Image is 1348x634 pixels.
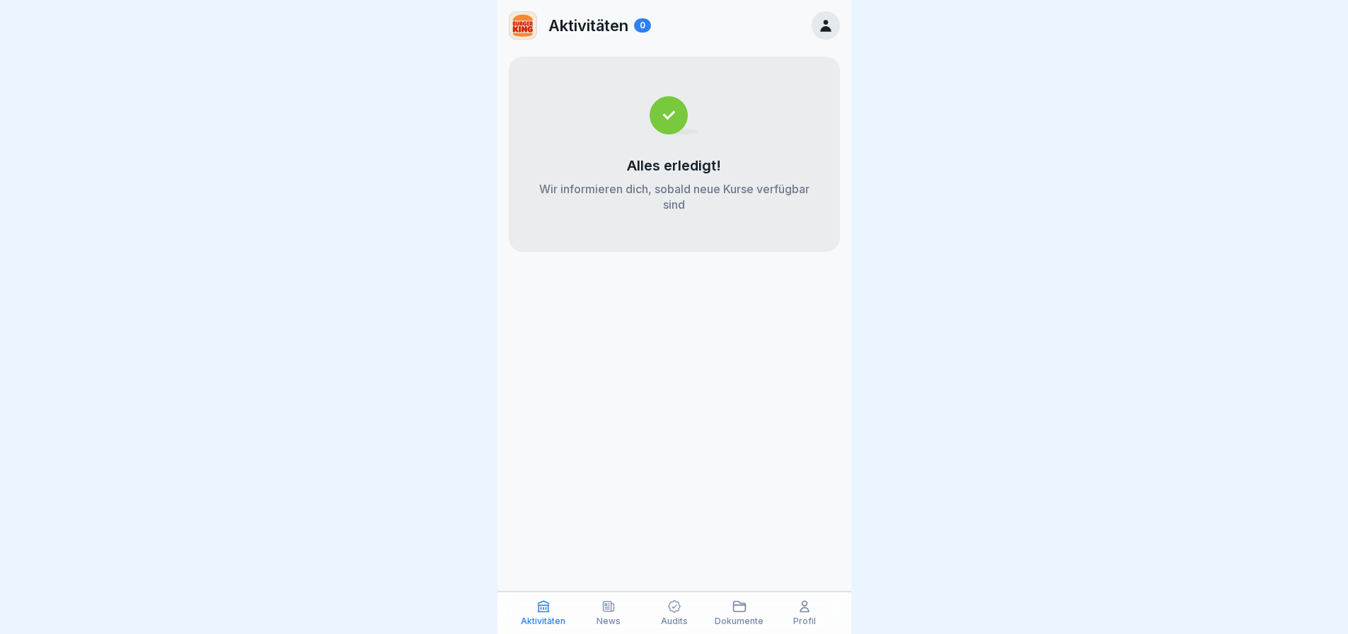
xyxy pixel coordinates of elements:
[521,616,565,626] p: Aktivitäten
[715,616,764,626] p: Dokumente
[793,616,816,626] p: Profil
[627,157,721,174] p: Alles erledigt!
[634,18,651,33] div: 0
[537,181,812,212] p: Wir informieren dich, sobald neue Kurse verfügbar sind
[509,12,536,39] img: w2f18lwxr3adf3talrpwf6id.png
[661,616,688,626] p: Audits
[548,16,628,35] p: Aktivitäten
[650,96,698,134] img: completed.svg
[597,616,621,626] p: News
